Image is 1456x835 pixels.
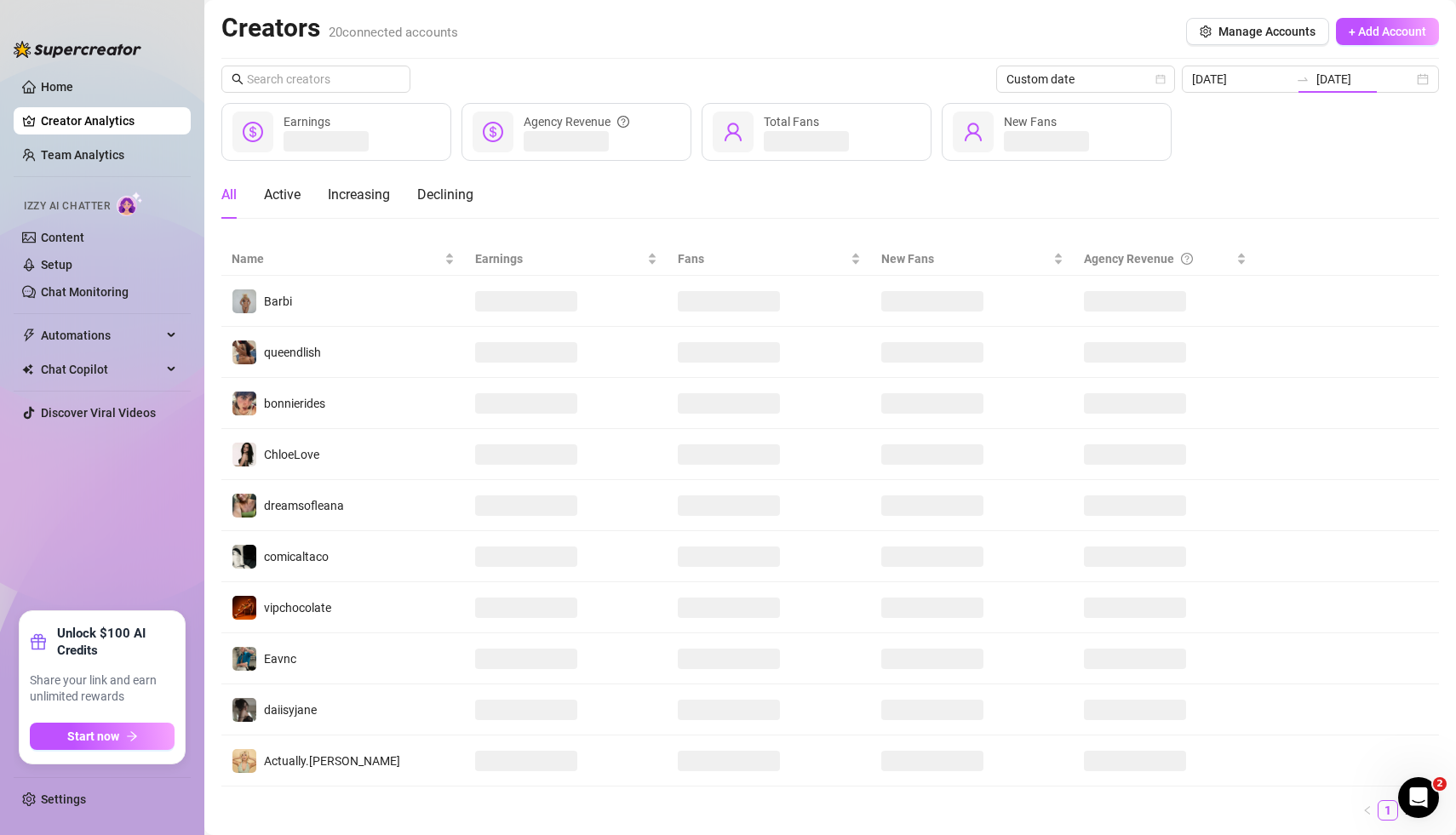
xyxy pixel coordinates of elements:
[329,25,458,40] span: 20 connected accounts
[247,70,387,89] input: Search creators
[465,243,668,276] th: Earnings
[1006,66,1165,92] span: Custom date
[41,258,72,272] a: Setup
[41,107,177,134] a: Creator Analytics
[264,346,321,359] span: queendlish
[41,148,124,162] a: Team Analytics
[24,198,110,214] span: Izzy AI Chatter
[57,625,175,659] strong: Unlock $100 AI Credits
[41,322,162,349] span: Automations
[1316,70,1413,89] input: End date
[1357,800,1378,821] li: Previous Page
[117,192,143,216] img: AI Chatter
[1357,800,1378,821] button: left
[22,329,36,342] span: thunderbolt
[417,185,473,205] div: Declining
[264,397,325,410] span: bonnierides
[264,499,344,512] span: dreamsofleana
[1349,25,1426,38] span: + Add Account
[22,363,33,375] img: Chat Copilot
[41,406,156,420] a: Discover Viral Videos
[14,41,141,58] img: logo-BBDzfeDw.svg
[1296,72,1310,86] span: to
[1296,72,1310,86] span: swap-right
[284,115,330,129] span: Earnings
[232,249,441,268] span: Name
[30,633,47,650] span: gift
[1336,18,1439,45] button: + Add Account
[232,73,244,85] span: search
[1004,115,1057,129] span: New Fans
[264,550,329,563] span: comicaltaco
[475,249,644,268] span: Earnings
[524,112,629,131] div: Agency Revenue
[881,249,1050,268] span: New Fans
[221,243,465,276] th: Name
[1433,777,1447,791] span: 2
[264,703,317,717] span: daiisyjane
[221,12,458,44] h2: Creators
[328,185,390,205] div: Increasing
[617,112,629,131] span: question-circle
[232,392,256,415] img: bonnierides
[264,185,301,205] div: Active
[41,356,162,383] span: Chat Copilot
[1378,800,1398,821] li: 1
[30,672,175,706] span: Share your link and earn unlimited rewards
[232,596,256,620] img: vipchocolate
[41,231,84,244] a: Content
[243,122,263,142] span: dollar-circle
[41,285,129,299] a: Chat Monitoring
[264,448,319,461] span: ChloeLove
[264,652,296,666] span: Eavnc
[1362,805,1373,815] span: left
[232,545,256,569] img: comicaltaco
[30,723,175,750] button: Start nowarrow-right
[232,647,256,671] img: Eavnc
[221,185,237,205] div: All
[1192,70,1289,89] input: Start date
[1155,74,1166,84] span: calendar
[668,243,870,276] th: Fans
[67,729,119,743] span: Start now
[41,792,86,806] a: Settings
[764,115,819,129] span: Total Fans
[723,122,743,142] span: user
[1379,801,1397,820] a: 1
[678,249,846,268] span: Fans
[264,295,292,308] span: Barbi
[1186,18,1329,45] button: Manage Accounts
[126,730,138,742] span: arrow-right
[1398,777,1439,818] iframe: Intercom live chat
[232,494,256,518] img: dreamsofleana
[264,754,400,768] span: Actually.[PERSON_NAME]
[1218,25,1316,38] span: Manage Accounts
[1084,249,1233,268] div: Agency Revenue
[232,698,256,722] img: daiisyjane
[871,243,1074,276] th: New Fans
[483,122,503,142] span: dollar-circle
[1181,249,1193,268] span: question-circle
[232,340,256,364] img: queendlish
[232,443,256,466] img: ChloeLove
[41,80,73,94] a: Home
[264,601,331,615] span: vipchocolate
[232,289,256,313] img: Barbi
[963,122,983,142] span: user
[232,749,256,773] img: Actually.Maria
[1200,26,1212,37] span: setting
